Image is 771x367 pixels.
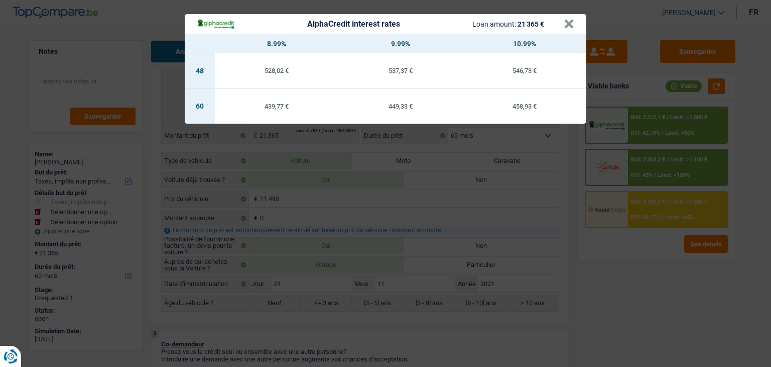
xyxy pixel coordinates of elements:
div: 528,02 € [215,67,339,74]
div: AlphaCredit interest rates [307,20,400,28]
td: 60 [185,88,215,124]
div: 546,73 € [462,67,586,74]
td: 48 [185,53,215,88]
div: 458,93 € [462,103,586,110]
th: 9.99% [339,34,463,53]
th: 10.99% [462,34,586,53]
div: 537,37 € [339,67,463,74]
span: 21 365 € [518,20,544,28]
img: AlphaCredit [197,18,235,30]
div: 439,77 € [215,103,339,110]
button: × [564,19,574,29]
div: 449,33 € [339,103,463,110]
span: Loan amount: [472,20,516,28]
th: 8.99% [215,34,339,53]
